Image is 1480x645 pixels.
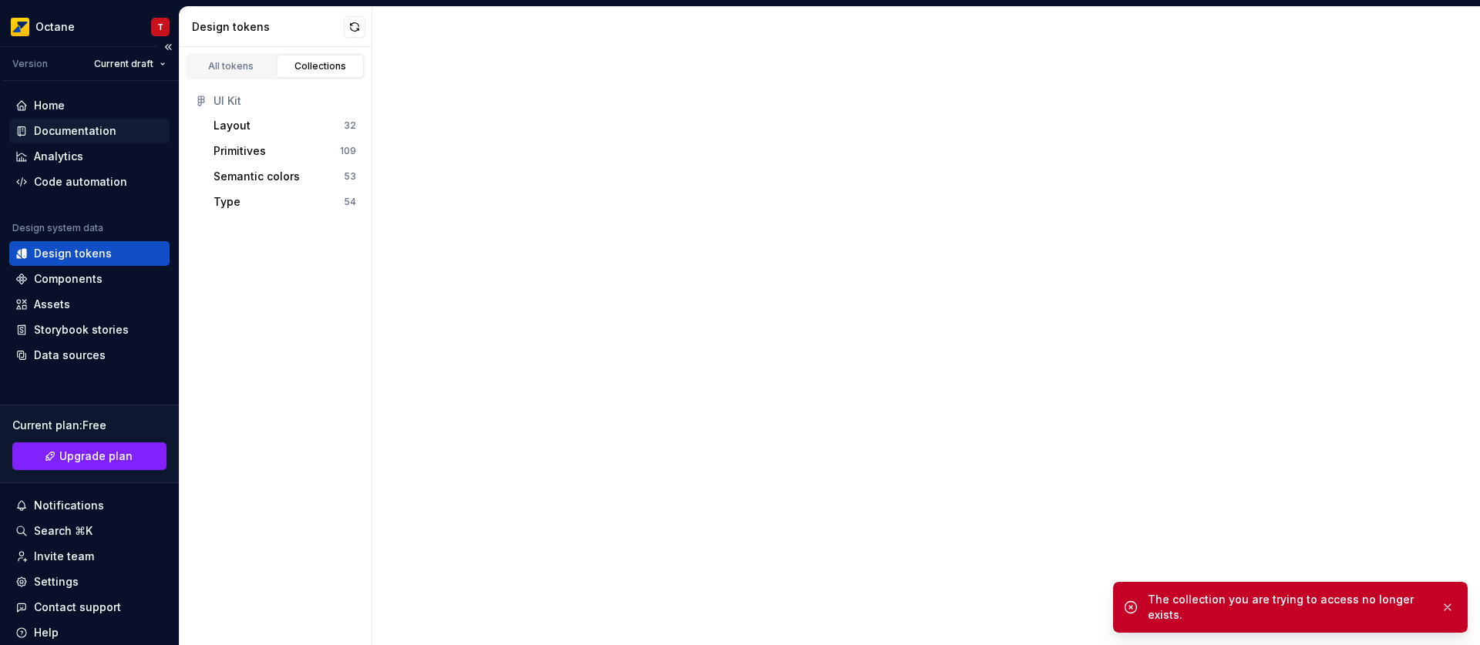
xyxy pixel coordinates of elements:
div: Octane [35,19,75,35]
div: UI Kit [214,93,356,109]
button: Notifications [9,493,170,518]
div: Assets [34,297,70,312]
div: Current plan : Free [12,418,166,433]
button: OctaneT [3,10,176,43]
a: Code automation [9,170,170,194]
div: All tokens [193,60,270,72]
div: Storybook stories [34,322,129,338]
button: Search ⌘K [9,519,170,543]
a: Home [9,93,170,118]
div: Semantic colors [214,169,300,184]
button: Primitives109 [207,139,362,163]
button: Layout32 [207,113,362,138]
a: Settings [9,569,170,594]
a: Invite team [9,544,170,569]
div: Components [34,271,103,287]
a: Analytics [9,144,170,169]
button: Contact support [9,595,170,620]
div: Code automation [34,174,127,190]
div: Collections [282,60,359,72]
div: Design tokens [192,19,344,35]
div: Version [12,58,48,70]
div: 32 [344,119,356,132]
div: Invite team [34,549,94,564]
button: Type54 [207,190,362,214]
span: Upgrade plan [59,448,133,464]
span: Current draft [94,58,153,70]
div: Search ⌘K [34,523,92,539]
a: Components [9,267,170,291]
div: Contact support [34,600,121,615]
a: Storybook stories [9,317,170,342]
button: Help [9,620,170,645]
div: 53 [344,170,356,183]
div: Analytics [34,149,83,164]
div: Design system data [12,222,103,234]
div: Documentation [34,123,116,139]
a: Data sources [9,343,170,368]
a: Design tokens [9,241,170,266]
div: Layout [214,118,251,133]
div: 54 [344,196,356,208]
a: Assets [9,292,170,317]
div: Design tokens [34,246,112,261]
button: Semantic colors53 [207,164,362,189]
div: T [157,21,163,33]
div: Home [34,98,65,113]
div: Primitives [214,143,266,159]
a: Documentation [9,119,170,143]
div: Settings [34,574,79,590]
div: Data sources [34,348,106,363]
div: 109 [340,145,356,157]
a: Upgrade plan [12,442,166,470]
button: Current draft [87,53,173,75]
div: The collection you are trying to access no longer exists. [1148,592,1428,623]
button: Collapse sidebar [157,36,179,58]
div: Type [214,194,240,210]
div: Help [34,625,59,640]
img: e8093afa-4b23-4413-bf51-00cde92dbd3f.png [11,18,29,36]
div: Notifications [34,498,104,513]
